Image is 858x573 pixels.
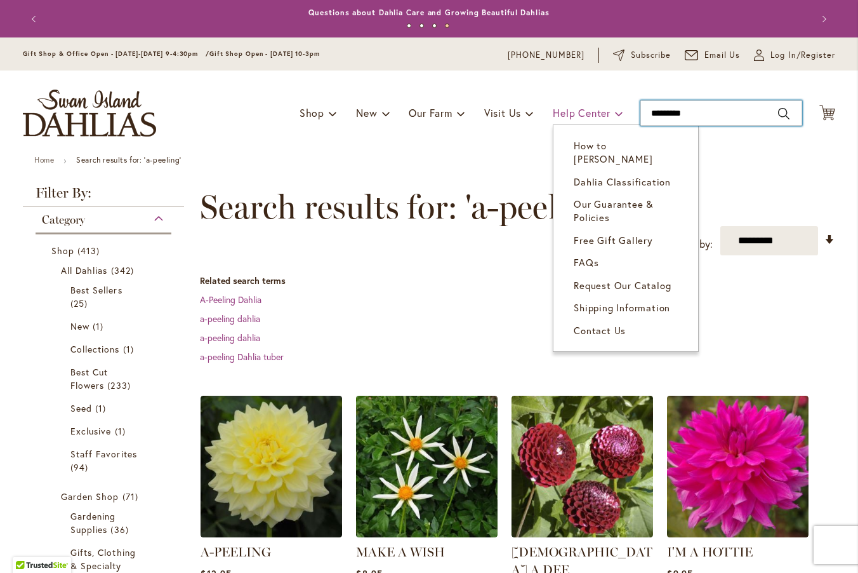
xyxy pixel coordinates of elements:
[200,313,260,325] a: a-peeling dahlia
[200,274,835,287] dt: Related search terms
[201,396,342,537] img: A-Peeling
[70,365,140,392] a: Best Cut Flowers
[70,402,92,414] span: Seed
[70,448,137,460] span: Staff Favorites
[685,49,741,62] a: Email Us
[308,8,549,17] a: Questions about Dahlia Care and Growing Beautiful Dahlias
[70,447,140,474] a: Staff Favorites
[574,301,670,314] span: Shipping Information
[23,50,209,58] span: Gift Shop & Office Open - [DATE]-[DATE] 9-4:30pm /
[10,528,45,563] iframe: Launch Accessibility Center
[631,49,671,62] span: Subscribe
[770,49,835,62] span: Log In/Register
[122,490,142,503] span: 71
[123,342,137,356] span: 1
[574,279,671,292] span: Request Our Catalog
[70,320,140,333] a: New
[574,324,626,337] span: Contact Us
[70,401,140,415] a: Seed
[356,528,498,540] a: MAKE A WISH
[70,366,108,391] span: Best Cut Flowers
[51,245,74,257] span: Shop
[107,379,133,392] span: 233
[810,6,835,32] button: Next
[407,24,411,28] button: 1 of 4
[754,49,835,62] a: Log In/Register
[432,24,437,28] button: 3 of 4
[484,106,521,119] span: Visit Us
[201,528,342,540] a: A-Peeling
[574,175,671,188] span: Dahlia Classification
[613,49,671,62] a: Subscribe
[42,213,85,227] span: Category
[70,342,140,356] a: Collections
[93,320,107,333] span: 1
[300,106,324,119] span: Shop
[70,510,115,536] span: Gardening Supplies
[667,544,753,560] a: I'M A HOTTIE
[77,244,103,257] span: 413
[508,49,584,62] a: [PHONE_NUMBER]
[574,256,598,269] span: FAQs
[61,490,119,502] span: Garden Shop
[115,424,129,438] span: 1
[70,425,111,437] span: Exclusive
[511,528,653,540] a: CHICK A DEE
[70,297,91,310] span: 25
[70,509,140,536] a: Gardening Supplies
[61,264,108,276] span: All Dahlias
[23,90,156,137] a: store logo
[445,24,449,28] button: 4 of 4
[200,293,261,306] a: A-Peeling Dahlia
[70,424,140,438] a: Exclusive
[70,283,140,310] a: Best Sellers
[70,284,122,296] span: Best Sellers
[200,351,284,363] a: a-peeling Dahlia tuber
[76,155,181,165] strong: Search results for: 'a-peeling'
[110,523,131,536] span: 36
[511,396,653,537] img: CHICK A DEE
[23,186,184,206] strong: Filter By:
[61,490,149,503] a: Garden Shop
[356,544,445,560] a: MAKE A WISH
[356,106,377,119] span: New
[95,401,109,415] span: 1
[70,343,120,355] span: Collections
[70,461,91,474] span: 94
[111,264,137,277] span: 342
[553,106,610,119] span: Help Center
[419,24,424,28] button: 2 of 4
[574,234,653,246] span: Free Gift Gallery
[409,106,452,119] span: Our Farm
[667,396,808,537] img: I'm A Hottie
[209,50,320,58] span: Gift Shop Open - [DATE] 10-3pm
[667,528,808,540] a: I'm A Hottie
[574,198,654,224] span: Our Guarantee & Policies
[34,155,54,165] a: Home
[201,544,271,560] a: A-PEELING
[200,332,260,344] a: a-peeling dahlia
[200,188,610,226] span: Search results for: 'a-peeling'
[23,6,48,32] button: Previous
[51,244,159,257] a: Shop
[356,396,498,537] img: MAKE A WISH
[70,320,89,332] span: New
[61,264,149,277] a: All Dahlias
[574,139,652,165] span: How to [PERSON_NAME]
[704,49,741,62] span: Email Us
